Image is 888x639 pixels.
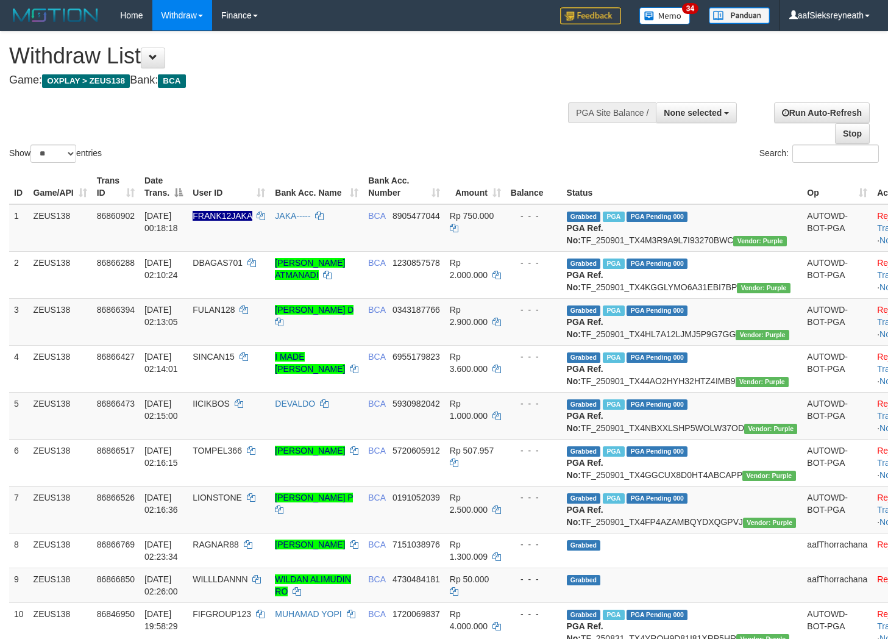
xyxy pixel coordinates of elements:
[188,170,270,204] th: User ID: activate to sort column ascending
[29,251,92,298] td: ZEUS138
[603,352,624,363] span: Marked by aafpengsreynich
[639,7,691,24] img: Button%20Memo.svg
[368,305,385,315] span: BCA
[97,399,135,409] span: 86866473
[627,259,687,269] span: PGA Pending
[275,352,345,374] a: I MADE [PERSON_NAME]
[392,574,440,584] span: Copy 4730484181 to clipboard
[392,305,440,315] span: Copy 0343187766 to clipboard
[193,305,235,315] span: FULAN128
[562,439,803,486] td: TF_250901_TX4GGCUX8D0HT4ABCAPP
[562,251,803,298] td: TF_250901_TX4KGGLYMO6A31EBI7BP
[627,212,687,222] span: PGA Pending
[511,398,557,410] div: - - -
[97,446,135,455] span: 86866517
[275,305,353,315] a: [PERSON_NAME] D
[392,609,440,619] span: Copy 1720069837 to clipboard
[368,446,385,455] span: BCA
[567,540,601,551] span: Grabbed
[802,345,872,392] td: AUTOWD-BOT-PGA
[144,446,178,468] span: [DATE] 02:16:15
[9,44,580,68] h1: Withdraw List
[450,258,488,280] span: Rp 2.000.000
[140,170,188,204] th: Date Trans.: activate to sort column descending
[97,493,135,502] span: 86866526
[511,304,557,316] div: - - -
[445,170,506,204] th: Amount: activate to sort column ascending
[193,446,242,455] span: TOMPEL366
[802,568,872,602] td: aafThorrachana
[506,170,562,204] th: Balance
[627,446,687,457] span: PGA Pending
[603,259,624,269] span: Marked by aafpengsreynich
[603,212,624,222] span: Marked by aafpengsreynich
[450,446,494,455] span: Rp 507.957
[368,258,385,268] span: BCA
[562,204,803,252] td: TF_250901_TX4M3R9A9L7I93270BWC
[392,493,440,502] span: Copy 0191052039 to clipboard
[759,145,879,163] label: Search:
[275,446,345,455] a: [PERSON_NAME]
[29,204,92,252] td: ZEUS138
[368,352,385,362] span: BCA
[450,540,488,562] span: Rp 1.300.009
[9,345,29,392] td: 4
[193,493,242,502] span: LIONSTONE
[802,204,872,252] td: AUTOWD-BOT-PGA
[392,352,440,362] span: Copy 6955179823 to clipboard
[511,351,557,363] div: - - -
[363,170,445,204] th: Bank Acc. Number: activate to sort column ascending
[567,505,603,527] b: PGA Ref. No:
[774,102,870,123] a: Run Auto-Refresh
[450,574,489,584] span: Rp 50.000
[567,446,601,457] span: Grabbed
[92,170,140,204] th: Trans ID: activate to sort column ascending
[511,538,557,551] div: - - -
[562,486,803,533] td: TF_250901_TX4FP4AZAMBQYDXQGPVJ
[682,3,698,14] span: 34
[567,212,601,222] span: Grabbed
[97,609,135,619] span: 86846950
[368,540,385,549] span: BCA
[9,533,29,568] td: 8
[275,399,315,409] a: DEVALDO
[627,493,687,504] span: PGA Pending
[275,211,310,221] a: JAKA-----
[742,471,795,481] span: Vendor URL: https://trx4.1velocity.biz
[9,298,29,345] td: 3
[9,568,29,602] td: 9
[567,305,601,316] span: Grabbed
[193,609,251,619] span: FIFGROUP123
[275,540,345,549] a: [PERSON_NAME]
[9,486,29,533] td: 7
[9,6,102,24] img: MOTION_logo.png
[511,608,557,620] div: - - -
[9,74,580,87] h4: Game: Bank:
[275,493,353,502] a: [PERSON_NAME] P
[193,211,252,221] span: Nama rekening ada tanda titik/strip, harap diedit
[568,102,656,123] div: PGA Site Balance /
[144,211,178,233] span: [DATE] 00:18:18
[275,258,345,280] a: [PERSON_NAME] ATMANADI
[144,399,178,421] span: [DATE] 02:15:00
[368,609,385,619] span: BCA
[802,486,872,533] td: AUTOWD-BOT-PGA
[392,211,440,221] span: Copy 8905477044 to clipboard
[29,298,92,345] td: ZEUS138
[567,575,601,585] span: Grabbed
[627,352,687,363] span: PGA Pending
[802,533,872,568] td: aafThorrachana
[29,486,92,533] td: ZEUS138
[733,236,786,246] span: Vendor URL: https://trx4.1velocity.biz
[511,210,557,222] div: - - -
[9,392,29,439] td: 5
[450,305,488,327] span: Rp 2.900.000
[627,305,687,316] span: PGA Pending
[603,446,624,457] span: Marked by aafpengsreynich
[144,609,178,631] span: [DATE] 19:58:29
[736,330,789,340] span: Vendor URL: https://trx4.1velocity.biz
[664,108,722,118] span: None selected
[368,211,385,221] span: BCA
[275,609,341,619] a: MUHAMAD YOPI
[737,283,790,293] span: Vendor URL: https://trx4.1velocity.biz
